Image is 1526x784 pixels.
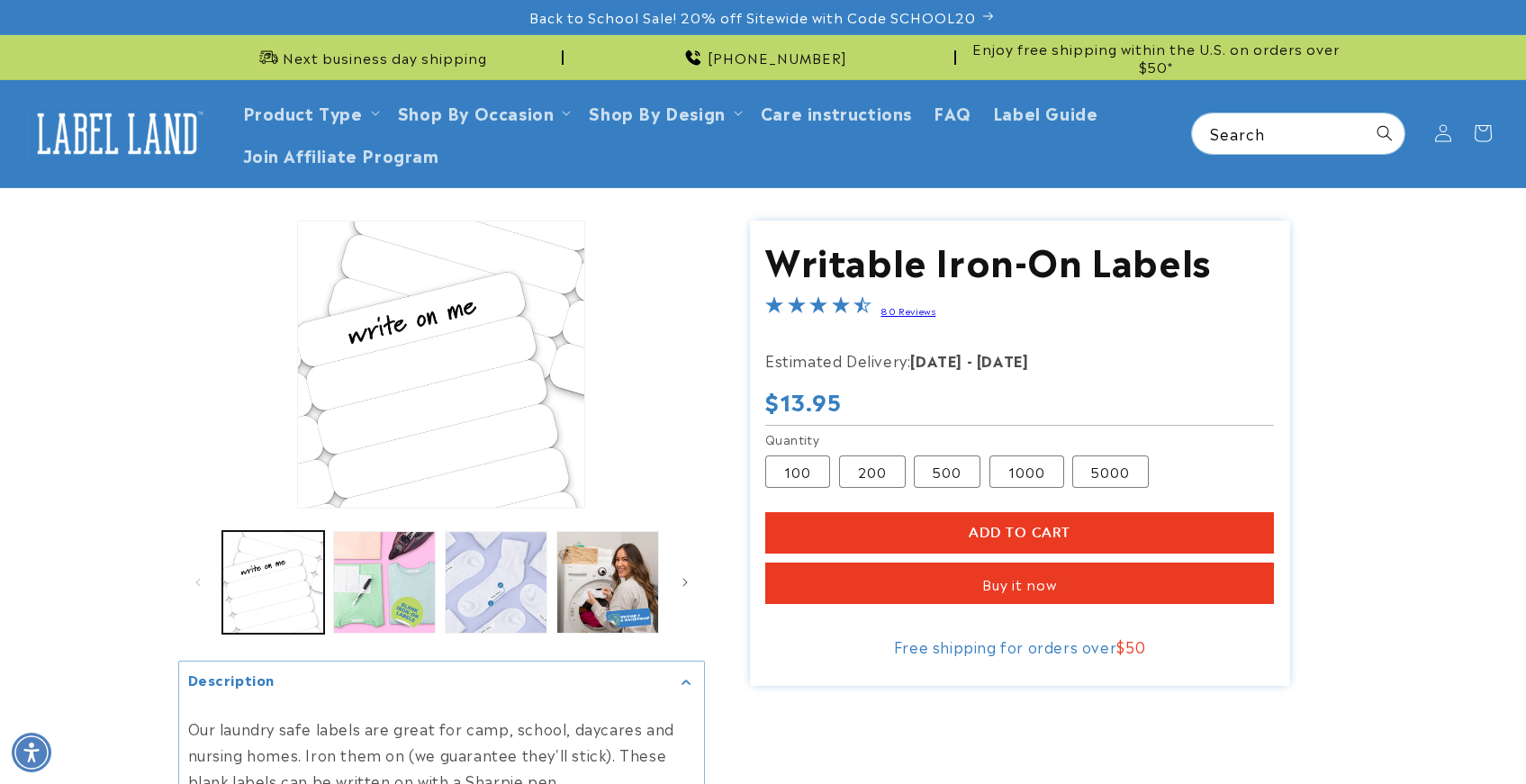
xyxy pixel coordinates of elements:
[243,100,363,124] a: Product Type
[963,40,1349,75] span: Enjoy free shipping within the U.S. on orders over $50*
[765,430,821,448] legend: Quantity
[398,102,555,122] span: Shop By Occasion
[589,100,725,124] a: Shop By Design
[1365,113,1404,153] button: Search
[969,525,1070,541] span: Add to cart
[222,531,325,634] button: Load image 1 in gallery view
[12,733,51,772] div: Accessibility Menu
[1148,699,1508,766] iframe: Gorgias Floating Chat
[333,531,436,634] button: Load image 2 in gallery view
[178,563,218,602] button: Slide left
[750,91,923,133] a: Care instructions
[529,8,976,26] span: Back to School Sale! 20% off Sitewide with Code SCHOOL20
[880,304,935,317] a: 80 Reviews
[993,102,1098,122] span: Label Guide
[708,49,847,67] span: [PHONE_NUMBER]
[765,298,871,320] span: 4.3-star overall rating
[934,102,971,122] span: FAQ
[923,91,982,133] a: FAQ
[963,35,1349,79] div: Announcement
[179,662,704,702] summary: Description
[188,671,275,689] h2: Description
[989,455,1064,488] label: 1000
[765,563,1274,604] button: Buy it now
[1116,635,1125,657] span: $
[232,133,450,176] a: Join Affiliate Program
[178,35,564,79] div: Announcement
[232,91,387,133] summary: Product Type
[665,563,705,602] button: Slide right
[977,349,1029,371] strong: [DATE]
[556,531,659,634] button: Load image 4 in gallery view
[761,102,912,122] span: Care instructions
[765,455,830,488] label: 100
[765,347,1215,374] p: Estimated Delivery:
[21,99,214,168] a: Label Land
[1125,635,1145,657] span: 50
[445,531,547,634] button: Load image 3 in gallery view
[982,91,1109,133] a: Label Guide
[283,49,487,67] span: Next business day shipping
[578,91,749,133] summary: Shop By Design
[1072,455,1149,488] label: 5000
[765,387,842,415] span: $13.95
[765,236,1274,283] h1: Writable Iron-On Labels
[910,349,962,371] strong: [DATE]
[243,144,439,165] span: Join Affiliate Program
[765,637,1274,655] div: Free shipping for orders over
[914,455,980,488] label: 500
[387,91,579,133] summary: Shop By Occasion
[967,349,973,371] strong: -
[765,512,1274,554] button: Add to cart
[839,455,906,488] label: 200
[27,105,207,161] img: Label Land
[571,35,956,79] div: Announcement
